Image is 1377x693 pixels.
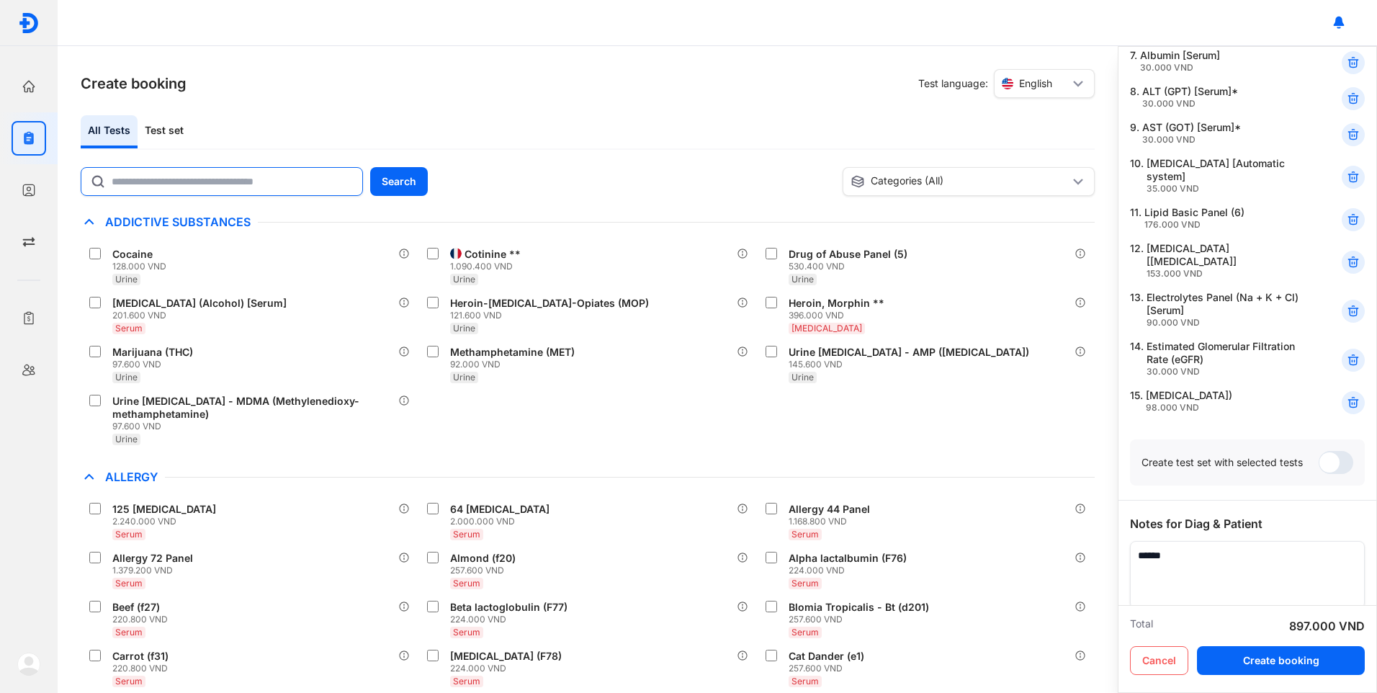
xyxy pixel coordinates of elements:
[791,372,814,383] span: Urine
[791,627,819,638] span: Serum
[1147,340,1306,377] div: Estimated Glomerular Filtration Rate (eGFR)
[115,529,143,540] span: Serum
[1142,134,1241,146] div: 30.000 VND
[1147,183,1306,195] div: 35.000 VND
[1147,317,1306,328] div: 90.000 VND
[789,516,876,527] div: 1.168.800 VND
[789,614,935,625] div: 257.600 VND
[1147,242,1306,280] div: [MEDICAL_DATA] [[MEDICAL_DATA]]
[450,601,568,614] div: Beta lactoglobulin (F77)
[453,323,475,334] span: Urine
[115,274,138,285] span: Urine
[112,346,193,359] div: Marijuana (THC)
[1144,219,1244,231] div: 176.000 VND
[112,601,160,614] div: Beef (f27)
[115,323,143,334] span: Serum
[1130,85,1306,109] div: 8.
[450,663,568,674] div: 224.000 VND
[1147,268,1306,280] div: 153.000 VND
[112,395,393,421] div: Urine [MEDICAL_DATA] - MDMA (Methylenedioxy-methamphetamine)
[1130,617,1153,635] div: Total
[112,421,398,432] div: 97.600 VND
[112,359,199,370] div: 97.600 VND
[918,69,1095,98] div: Test language:
[450,359,580,370] div: 92.000 VND
[1130,340,1306,377] div: 14.
[1142,121,1241,146] div: AST (GOT) [Serum]*
[115,578,143,589] span: Serum
[112,503,216,516] div: 125 [MEDICAL_DATA]
[18,12,40,34] img: logo
[789,297,884,310] div: Heroin, Morphin **
[789,346,1029,359] div: Urine [MEDICAL_DATA] - AMP ([MEDICAL_DATA])
[1146,389,1232,413] div: [MEDICAL_DATA])
[789,261,913,272] div: 530.400 VND
[1147,157,1306,195] div: [MEDICAL_DATA] [Automatic system]
[98,470,165,484] span: Allergy
[453,627,480,638] span: Serum
[1130,206,1306,231] div: 11.
[81,73,187,94] h3: Create booking
[450,346,575,359] div: Methamphetamine (MET)
[98,215,258,229] span: Addictive Substances
[453,676,480,687] span: Serum
[465,248,521,261] div: Cotinine **
[791,274,814,285] span: Urine
[789,663,870,674] div: 257.600 VND
[791,578,819,589] span: Serum
[1130,515,1365,532] div: Notes for Diag & Patient
[370,167,428,196] button: Search
[112,552,193,565] div: Allergy 72 Panel
[453,529,480,540] span: Serum
[789,565,912,576] div: 224.000 VND
[112,614,168,625] div: 220.800 VND
[112,565,199,576] div: 1.379.200 VND
[791,529,819,540] span: Serum
[789,310,890,321] div: 396.000 VND
[1140,62,1220,73] div: 30.000 VND
[112,516,222,527] div: 2.240.000 VND
[1141,456,1303,469] div: Create test set with selected tests
[851,174,1069,189] div: Categories (All)
[115,372,138,383] span: Urine
[112,663,174,674] div: 220.800 VND
[112,248,153,261] div: Cocaine
[112,261,166,272] div: 128.000 VND
[1130,646,1188,675] button: Cancel
[453,372,475,383] span: Urine
[450,310,655,321] div: 121.600 VND
[1147,366,1306,377] div: 30.000 VND
[789,359,1035,370] div: 145.600 VND
[1019,77,1052,90] span: English
[1140,49,1220,73] div: Albumin [Serum]
[450,516,555,527] div: 2.000.000 VND
[1147,291,1306,328] div: Electrolytes Panel (Na + K + Cl) [Serum]
[450,614,573,625] div: 224.000 VND
[1146,402,1232,413] div: 98.000 VND
[789,552,907,565] div: Alpha lactalbumin (F76)
[81,115,138,148] div: All Tests
[1142,98,1238,109] div: 30.000 VND
[450,552,516,565] div: Almond (f20)
[1130,242,1306,280] div: 12.
[1142,85,1238,109] div: ALT (GPT) [Serum]*
[1130,121,1306,146] div: 9.
[138,115,191,148] div: Test set
[450,650,562,663] div: [MEDICAL_DATA] (F78)
[1130,157,1306,195] div: 10.
[1197,646,1365,675] button: Create booking
[789,248,907,261] div: Drug of Abuse Panel (5)
[453,578,480,589] span: Serum
[112,297,287,310] div: [MEDICAL_DATA] (Alcohol) [Serum]
[450,297,649,310] div: Heroin-[MEDICAL_DATA]-Opiates (MOP)
[1289,617,1365,635] div: 897.000 VND
[791,676,819,687] span: Serum
[789,650,864,663] div: Cat Dander (e1)
[1130,49,1306,73] div: 7.
[115,676,143,687] span: Serum
[453,274,475,285] span: Urine
[112,650,169,663] div: Carrot (f31)
[17,653,40,676] img: logo
[450,503,550,516] div: 64 [MEDICAL_DATA]
[1130,291,1306,328] div: 13.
